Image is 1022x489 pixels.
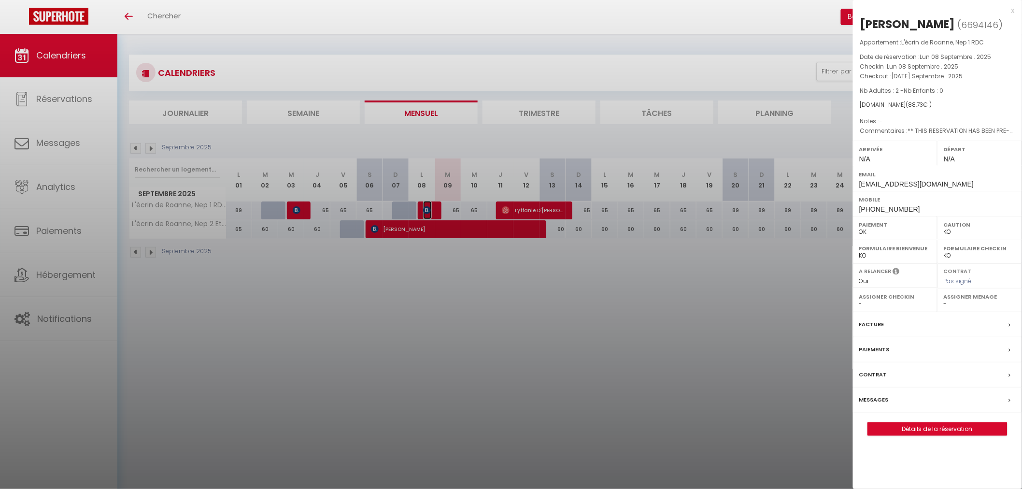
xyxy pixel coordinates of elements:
label: Arrivée [859,144,931,154]
label: Formulaire Checkin [944,244,1016,253]
label: Assigner Menage [944,292,1016,302]
p: Date de réservation : [860,52,1015,62]
label: Email [859,170,1016,179]
label: Contrat [944,267,972,273]
div: x [853,5,1015,16]
label: Formulaire Bienvenue [859,244,931,253]
label: Caution [944,220,1016,230]
span: [PHONE_NUMBER] [859,205,920,213]
p: Checkin : [860,62,1015,72]
p: Notes : [860,116,1015,126]
span: N/A [944,155,955,163]
span: Nb Adultes : 2 - [860,86,944,95]
span: Lun 08 Septembre . 2025 [887,62,959,71]
p: Appartement : [860,38,1015,47]
span: L'écrin de Roanne, Nep 1 RDC [902,38,984,46]
label: A relancer [859,267,892,275]
span: Nb Enfants : 0 [904,86,944,95]
span: 88.73 [908,101,923,109]
span: ( € ) [906,101,932,109]
span: 6694146 [962,19,999,31]
span: N/A [859,155,870,163]
button: Ouvrir le widget de chat LiveChat [8,4,37,33]
label: Paiements [859,345,890,355]
span: - [880,117,883,125]
span: [EMAIL_ADDRESS][DOMAIN_NAME] [859,180,974,188]
a: Détails de la réservation [868,423,1007,435]
label: Facture [859,319,884,330]
p: Checkout : [860,72,1015,81]
i: Sélectionner OUI si vous souhaiter envoyer les séquences de messages post-checkout [893,267,900,278]
label: Paiement [859,220,931,230]
label: Messages [859,395,889,405]
div: [PERSON_NAME] [860,16,955,32]
label: Assigner Checkin [859,292,931,302]
label: Départ [944,144,1016,154]
label: Mobile [859,195,1016,204]
span: Lun 08 Septembre . 2025 [920,53,992,61]
span: ( ) [958,18,1003,31]
span: [DATE] Septembre . 2025 [892,72,963,80]
span: Pas signé [944,277,972,285]
button: Détails de la réservation [867,422,1008,436]
label: Contrat [859,370,887,380]
p: Commentaires : [860,126,1015,136]
div: [DOMAIN_NAME] [860,101,1015,110]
